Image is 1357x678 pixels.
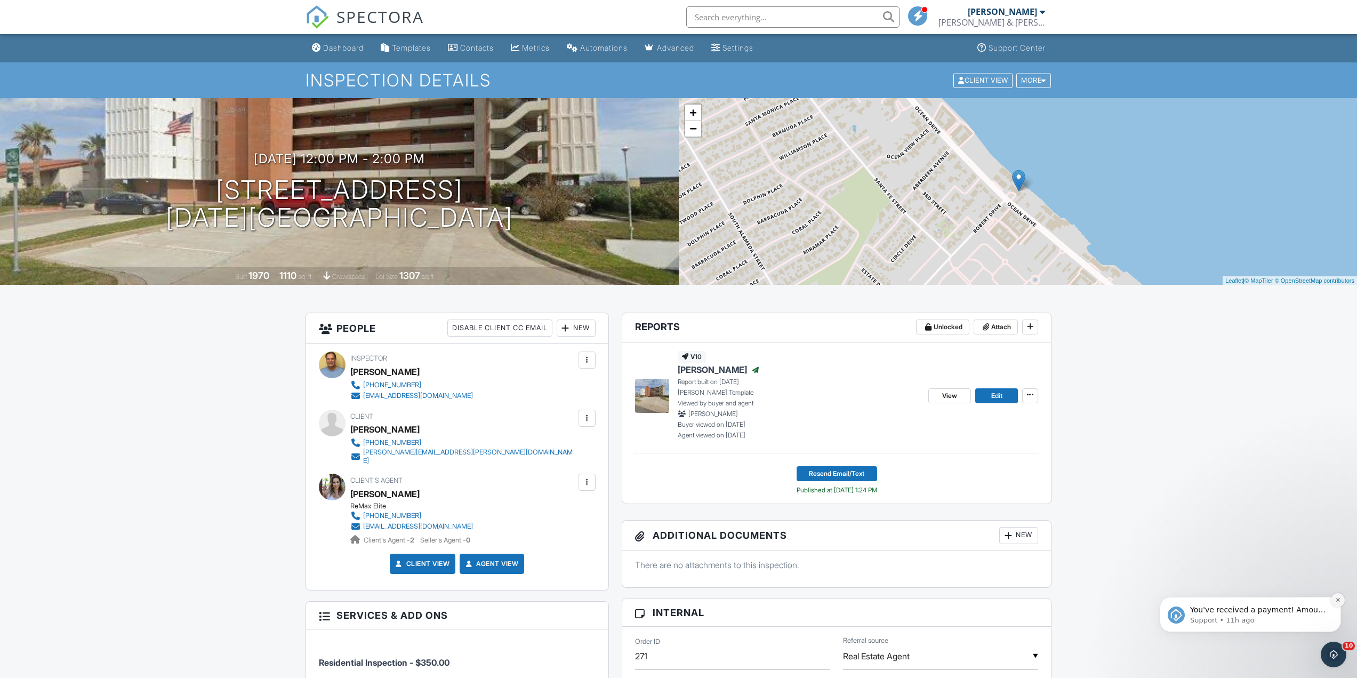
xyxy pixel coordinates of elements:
input: Search everything... [686,6,900,28]
a: Client View [952,76,1015,84]
div: Contacts [460,43,494,52]
a: Zoom out [685,121,701,137]
a: Zoom in [685,105,701,121]
div: More [1016,73,1051,87]
a: Dashboard [308,38,368,58]
img: Profile image for Support [24,77,41,94]
span: Built [235,273,247,281]
div: [PHONE_NUMBER] [363,512,421,520]
h1: [STREET_ADDRESS] [DATE][GEOGRAPHIC_DATA] [166,176,513,233]
div: [PHONE_NUMBER] [363,438,421,447]
span: Client's Agent - [364,536,416,544]
a: Leaflet [1225,277,1243,284]
label: Order ID [635,637,660,647]
a: [EMAIL_ADDRESS][DOMAIN_NAME] [350,390,473,401]
img: The Best Home Inspection Software - Spectora [306,5,329,29]
a: Support Center [973,38,1050,58]
h3: People [306,313,608,344]
a: Automations (Basic) [563,38,632,58]
div: Advanced [657,43,694,52]
span: crawlspace [332,273,365,281]
span: sq.ft. [422,273,435,281]
a: [EMAIL_ADDRESS][DOMAIN_NAME] [350,521,473,532]
strong: 0 [466,536,470,544]
div: Disable Client CC Email [447,320,552,337]
div: Dashboard [323,43,364,52]
span: sq. ft. [298,273,313,281]
h3: Additional Documents [622,521,1051,551]
a: © OpenStreetMap contributors [1275,277,1354,284]
span: Seller's Agent - [420,536,470,544]
div: New [999,527,1038,544]
iframe: Intercom notifications message [1144,530,1357,649]
div: [PERSON_NAME] [968,6,1037,17]
a: [PHONE_NUMBER] [350,437,576,448]
div: 1307 [399,270,420,281]
span: Lot Size [375,273,398,281]
p: There are no attachments to this inspection. [635,559,1039,571]
label: Referral source [843,636,888,645]
a: Metrics [507,38,554,58]
div: Brooks & Brooks Inspections [938,17,1045,28]
h3: Services & Add ons [306,602,608,629]
div: 1110 [279,270,296,281]
div: | [1223,276,1357,285]
a: © MapTiler [1244,277,1273,284]
a: [PHONE_NUMBER] [350,380,473,390]
p: Message from Support, sent 11h ago [46,86,184,95]
a: [PHONE_NUMBER] [350,511,473,521]
a: [PERSON_NAME] [350,486,420,502]
div: message notification from Support, 11h ago. You've received a payment! Amount $615.00 Fee $0.00 N... [16,67,197,102]
div: Settings [722,43,753,52]
span: 10 [1343,642,1355,650]
div: [PERSON_NAME] [350,364,420,380]
a: Client View [394,559,450,569]
div: Templates [392,43,431,52]
span: Client's Agent [350,476,403,484]
div: Automations [580,43,628,52]
span: Residential Inspection - $350.00 [319,657,449,668]
div: Client View [953,73,1013,87]
div: New [557,320,596,337]
span: Client [350,412,373,420]
div: [EMAIL_ADDRESS][DOMAIN_NAME] [363,522,473,531]
a: Advanced [640,38,698,58]
span: You've received a payment! Amount $615.00 Fee $0.00 Net $615.00 Transaction # pi_3SCLVxK7snlDGpRF... [46,76,182,212]
a: [PERSON_NAME][EMAIL_ADDRESS][PERSON_NAME][DOMAIN_NAME] [350,448,576,465]
div: [PERSON_NAME][EMAIL_ADDRESS][PERSON_NAME][DOMAIN_NAME] [363,448,576,465]
h3: Internal [622,599,1051,627]
div: [PERSON_NAME] [350,421,420,437]
span: SPECTORA [336,5,424,28]
h3: [DATE] 12:00 pm - 2:00 pm [254,151,425,166]
li: Service: Residential Inspection [319,637,596,677]
a: Agent View [463,559,518,569]
button: Dismiss notification [187,63,201,77]
div: [PHONE_NUMBER] [363,381,421,389]
a: Settings [707,38,758,58]
a: Contacts [444,38,498,58]
div: 1970 [248,270,269,281]
a: Templates [376,38,435,58]
h1: Inspection Details [306,71,1052,90]
strong: 2 [410,536,414,544]
div: Metrics [522,43,550,52]
iframe: Intercom live chat [1321,642,1346,667]
a: SPECTORA [306,14,424,37]
span: Inspector [350,354,387,362]
div: [EMAIL_ADDRESS][DOMAIN_NAME] [363,392,473,400]
div: ReMax Elite [350,502,481,511]
div: Support Center [989,43,1046,52]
